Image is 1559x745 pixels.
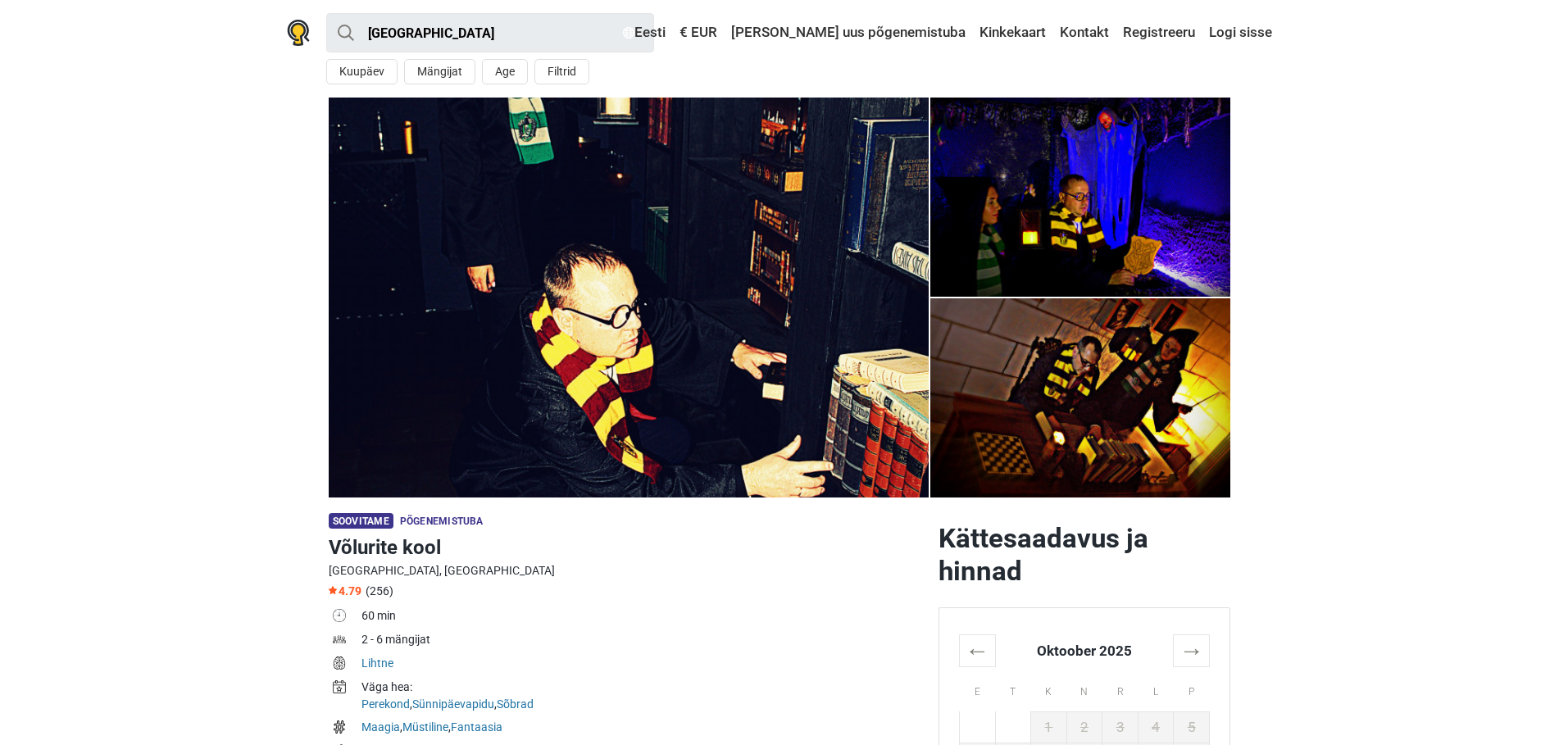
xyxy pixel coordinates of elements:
[412,697,494,711] a: Sünnipäevapidu
[329,584,361,597] span: 4.79
[329,533,925,562] h1: Võlurite kool
[939,522,1230,588] h2: Kättesaadavus ja hinnad
[675,18,721,48] a: € EUR
[497,697,534,711] a: Sõbrad
[995,666,1031,711] th: T
[1066,711,1102,743] td: 2
[326,13,654,52] input: proovi “Tallinn”
[930,298,1230,497] a: Võlurite kool photo 4
[451,720,502,734] a: Fantaasia
[930,298,1230,497] img: Võlurite kool photo 5
[361,677,925,717] td: , ,
[361,606,925,629] td: 60 min
[1174,666,1210,711] th: P
[1205,18,1272,48] a: Logi sisse
[623,27,634,39] img: Eesti
[366,584,393,597] span: (256)
[995,634,1174,666] th: Oktoober 2025
[727,18,970,48] a: [PERSON_NAME] uus põgenemistuba
[1031,711,1067,743] td: 1
[1138,711,1174,743] td: 4
[361,656,393,670] a: Lihtne
[329,513,393,529] span: Soovitame
[326,59,398,84] button: Kuupäev
[329,98,929,497] img: Võlurite kool photo 9
[361,679,925,696] div: Väga hea:
[404,59,475,84] button: Mängijat
[1031,666,1067,711] th: K
[1056,18,1113,48] a: Kontakt
[361,697,410,711] a: Perekond
[361,629,925,653] td: 2 - 6 mängijat
[975,18,1050,48] a: Kinkekaart
[361,717,925,741] td: , ,
[329,98,929,497] a: Võlurite kool photo 8
[361,720,400,734] a: Maagia
[1102,711,1139,743] td: 3
[930,98,1230,297] a: Võlurite kool photo 3
[329,562,925,579] div: [GEOGRAPHIC_DATA], [GEOGRAPHIC_DATA]
[1102,666,1139,711] th: R
[1119,18,1199,48] a: Registreeru
[402,720,448,734] a: Müstiline
[930,98,1230,297] img: Võlurite kool photo 4
[960,634,996,666] th: ←
[1174,711,1210,743] td: 5
[534,59,589,84] button: Filtrid
[482,59,528,84] button: Age
[1066,666,1102,711] th: N
[619,18,670,48] a: Eesti
[960,666,996,711] th: E
[400,516,484,527] span: Põgenemistuba
[1138,666,1174,711] th: L
[329,586,337,594] img: Star
[287,20,310,46] img: Nowescape logo
[1174,634,1210,666] th: →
